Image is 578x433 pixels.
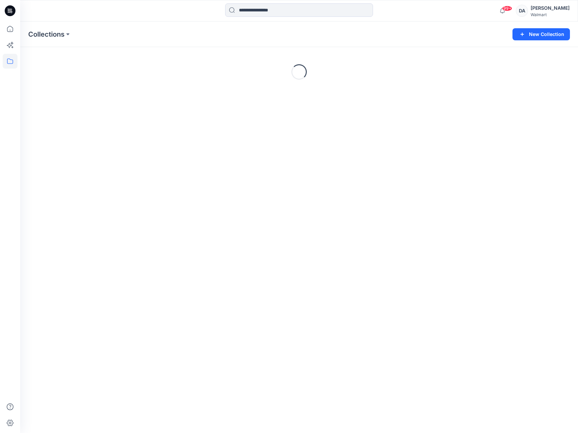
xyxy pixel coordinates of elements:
[28,30,65,39] a: Collections
[516,5,528,17] div: DA
[502,6,512,11] span: 99+
[531,12,570,17] div: Walmart
[531,4,570,12] div: [PERSON_NAME]
[512,28,570,40] button: New Collection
